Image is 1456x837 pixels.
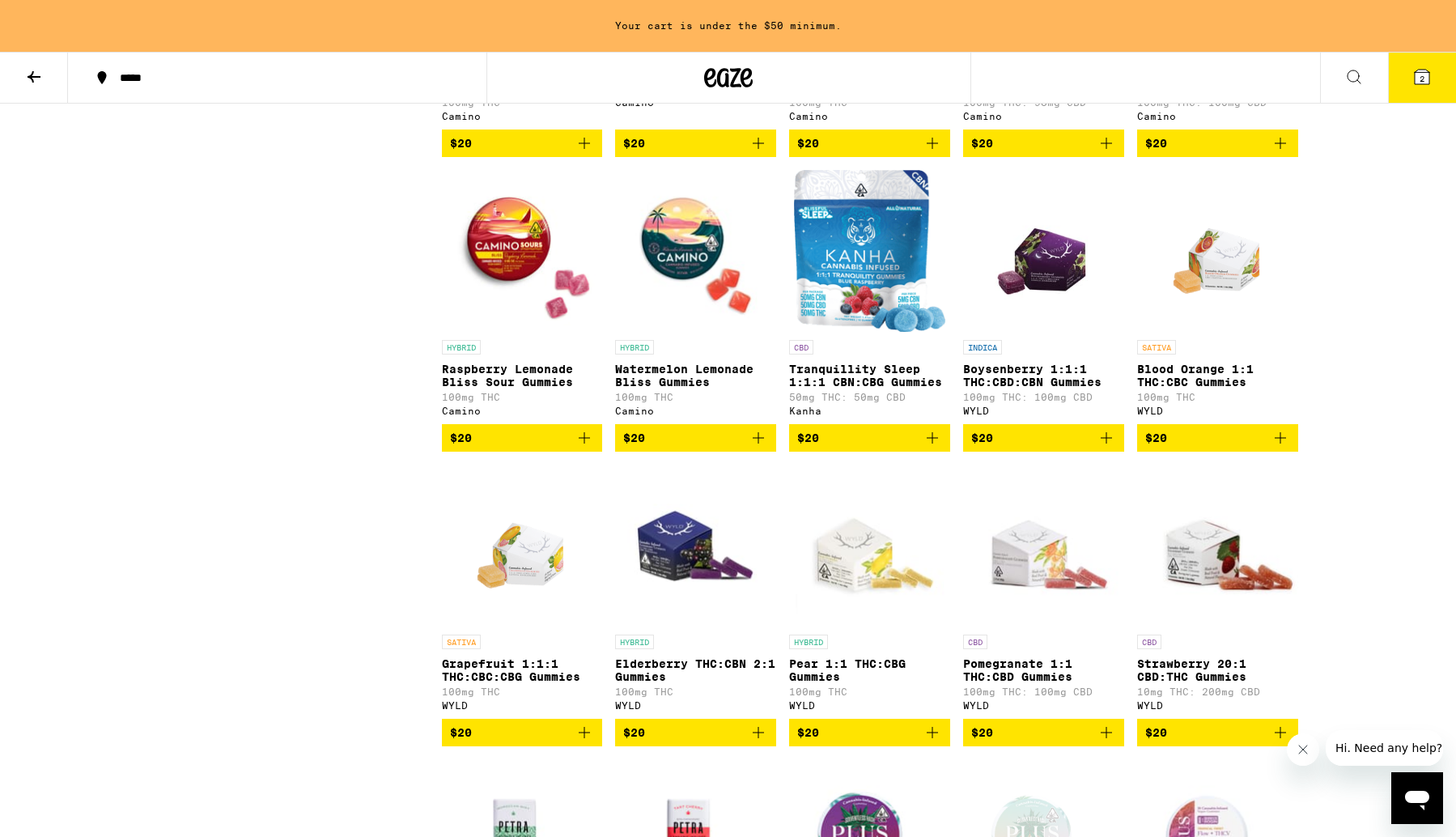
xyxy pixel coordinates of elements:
[1137,686,1298,697] p: 10mg THC: 200mg CBD
[1137,424,1298,452] button: Add to bag
[442,363,603,389] p: Raspberry Lemonade Bliss Sour Gummies
[1145,431,1167,444] span: $20
[963,130,1124,157] button: Add to bag
[963,363,1124,389] p: Boysenberry 1:1:1 THC:CBD:CBN Gummies
[1145,137,1167,150] span: $20
[450,726,472,739] span: $20
[464,465,579,627] img: WYLD - Grapefruit 1:1:1 THC:CBC:CBG Gummies
[442,424,603,452] button: Add to bag
[442,406,603,416] div: Camino
[963,340,1002,355] p: INDICA
[1137,465,1298,719] a: Open page for Strawberry 20:1 CBD:THC Gummies from WYLD
[797,137,819,150] span: $20
[797,431,819,444] span: $20
[615,465,776,719] a: Open page for Elderberry THC:CBN 2:1 Gummies from WYLD
[789,465,950,719] a: Open page for Pear 1:1 THC:CBG Gummies from WYLD
[1137,719,1298,746] button: Add to bag
[1137,170,1298,424] a: Open page for Blood Orange 1:1 THC:CBC Gummies from WYLD
[963,170,1124,424] a: Open page for Boysenberry 1:1:1 THC:CBD:CBN Gummies from WYLD
[789,392,950,402] p: 50mg THC: 50mg CBD
[615,424,776,452] button: Add to bag
[442,686,603,697] p: 100mg THC
[615,700,776,711] div: WYLD
[1137,111,1298,121] div: Camino
[1137,130,1298,157] button: Add to bag
[971,431,993,444] span: $20
[963,406,1124,416] div: WYLD
[442,719,603,746] button: Add to bag
[1137,340,1176,355] p: SATIVA
[442,700,603,711] div: WYLD
[1137,635,1161,649] p: CBD
[1137,392,1298,402] p: 100mg THC
[1160,170,1276,332] img: WYLD - Blood Orange 1:1 THC:CBC Gummies
[963,465,1124,627] img: WYLD - Pomegranate 1:1 THC:CBD Gummies
[789,363,950,389] p: Tranquillity Sleep 1:1:1 CBN:CBG Gummies
[1137,700,1298,711] div: WYLD
[789,635,828,649] p: HYBRID
[615,406,776,416] div: Camino
[794,170,945,332] img: Kanha - Tranquillity Sleep 1:1:1 CBN:CBG Gummies
[623,431,645,444] span: $20
[615,340,654,355] p: HYBRID
[789,686,950,697] p: 100mg THC
[1388,53,1456,103] button: 2
[450,137,472,150] span: $20
[442,111,603,121] div: Camino
[1287,733,1319,766] iframe: Close message
[971,726,993,739] span: $20
[1326,730,1443,766] iframe: Message from company
[615,686,776,697] p: 100mg THC
[1145,726,1167,739] span: $20
[789,700,950,711] div: WYLD
[789,657,950,683] p: Pear 1:1 THC:CBG Gummies
[615,170,776,332] img: Camino - Watermelon Lemonade Bliss Gummies
[1137,406,1298,416] div: WYLD
[1420,74,1424,83] span: 2
[1391,772,1443,824] iframe: Button to launch messaging window
[615,719,776,746] button: Add to bag
[789,340,813,355] p: CBD
[963,392,1124,402] p: 100mg THC: 100mg CBD
[442,392,603,402] p: 100mg THC
[963,424,1124,452] button: Add to bag
[615,170,776,424] a: Open page for Watermelon Lemonade Bliss Gummies from Camino
[442,340,481,355] p: HYBRID
[789,465,950,627] img: WYLD - Pear 1:1 THC:CBG Gummies
[442,635,481,649] p: SATIVA
[442,170,603,424] a: Open page for Raspberry Lemonade Bliss Sour Gummies from Camino
[1137,465,1298,627] img: WYLD - Strawberry 20:1 CBD:THC Gummies
[963,465,1124,719] a: Open page for Pomegranate 1:1 THC:CBD Gummies from WYLD
[615,635,654,649] p: HYBRID
[615,392,776,402] p: 100mg THC
[971,137,993,150] span: $20
[1137,657,1298,683] p: Strawberry 20:1 CBD:THC Gummies
[442,130,603,157] button: Add to bag
[615,657,776,683] p: Elderberry THC:CBN 2:1 Gummies
[797,726,819,739] span: $20
[442,657,603,683] p: Grapefruit 1:1:1 THC:CBC:CBG Gummies
[963,686,1124,697] p: 100mg THC: 100mg CBD
[1137,363,1298,389] p: Blood Orange 1:1 THC:CBC Gummies
[615,130,776,157] button: Add to bag
[789,719,950,746] button: Add to bag
[963,719,1124,746] button: Add to bag
[789,170,950,424] a: Open page for Tranquillity Sleep 1:1:1 CBN:CBG Gummies from Kanha
[450,431,472,444] span: $20
[442,170,603,332] img: Camino - Raspberry Lemonade Bliss Sour Gummies
[963,111,1124,121] div: Camino
[789,111,950,121] div: Camino
[963,635,987,649] p: CBD
[615,363,776,389] p: Watermelon Lemonade Bliss Gummies
[986,170,1102,332] img: WYLD - Boysenberry 1:1:1 THC:CBD:CBN Gummies
[615,465,776,627] img: WYLD - Elderberry THC:CBN 2:1 Gummies
[623,726,645,739] span: $20
[789,424,950,452] button: Add to bag
[442,465,603,719] a: Open page for Grapefruit 1:1:1 THC:CBC:CBG Gummies from WYLD
[789,406,950,416] div: Kanha
[623,137,645,150] span: $20
[963,657,1124,683] p: Pomegranate 1:1 THC:CBD Gummies
[963,700,1124,711] div: WYLD
[789,130,950,157] button: Add to bag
